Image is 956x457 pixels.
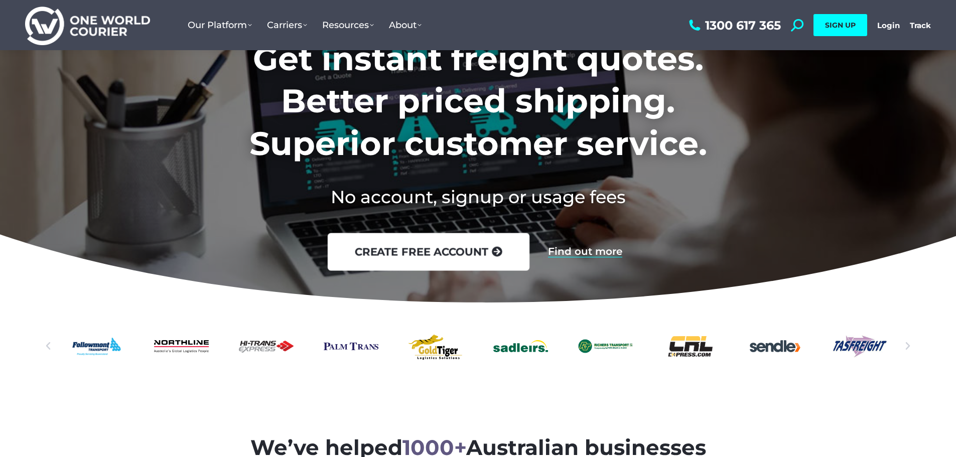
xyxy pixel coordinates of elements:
[687,19,781,32] a: 1300 617 365
[69,329,124,364] a: Followmont transoirt web logo
[493,329,548,364] div: 15 / 25
[663,329,718,364] a: CRL Express Logo
[493,329,548,364] a: Sadleirs_logo_green
[322,20,374,31] span: Resources
[154,329,209,364] a: Northline logo
[69,329,887,364] div: Slides
[813,14,867,36] a: SIGN UP
[324,329,378,364] div: 13 / 25
[267,20,307,31] span: Carriers
[381,10,429,41] a: About
[239,329,294,364] a: Hi-Trans_logo
[154,329,209,364] div: 11 / 25
[833,329,887,364] div: 19 / 25
[327,233,529,271] a: create free account
[578,329,633,364] a: Richers-Transport-logo2
[578,329,633,364] div: 16 / 25
[663,329,718,364] div: 17 / 25
[910,21,931,30] a: Track
[324,329,378,364] a: Palm-Trans-logo_x2-1
[239,329,294,364] div: 12 / 25
[748,329,802,364] a: Sendle logo
[548,246,622,257] a: Find out more
[408,329,463,364] a: gb
[833,329,887,364] a: Tas Freight logo a one world courier partner in freight solutions
[825,21,856,30] span: SIGN UP
[180,10,259,41] a: Our Platform
[877,21,900,30] a: Login
[259,10,315,41] a: Carriers
[408,329,463,364] div: 14 / 25
[69,329,124,364] div: 10 / 25
[315,10,381,41] a: Resources
[188,20,252,31] span: Our Platform
[25,5,150,46] img: One World Courier
[748,329,802,364] div: 18 / 25
[389,20,422,31] span: About
[165,185,791,209] h2: No account, signup or usage fees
